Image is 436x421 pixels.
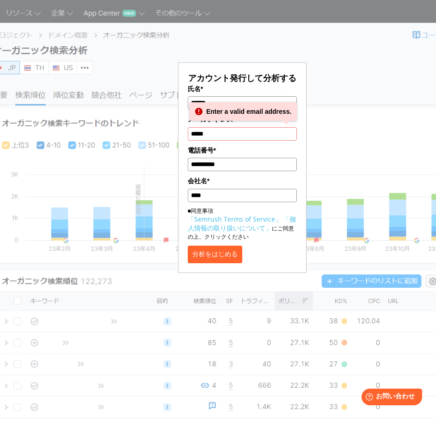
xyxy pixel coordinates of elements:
[188,215,296,232] a: 「個人情報の取り扱いについて」
[188,114,297,124] label: メールアドレス*
[188,72,296,83] span: アカウント発行して分析する
[188,207,297,241] p: ■同意事項 にご同意の上、クリックください
[188,215,282,223] a: 「Semrush Terms of Service」
[188,246,242,263] button: 分析をはじめる
[190,102,297,121] div: Enter a valid email address.
[354,385,426,411] iframe: Help widget launcher
[188,145,297,155] label: 電話番号*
